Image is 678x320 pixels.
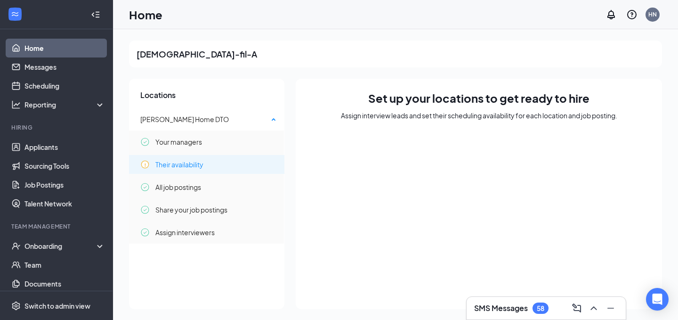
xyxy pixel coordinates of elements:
svg: Settings [11,301,21,311]
img: Completed [140,178,150,197]
svg: UserCheck [11,241,21,251]
div: Switch to admin view [24,301,90,311]
span: Their availability [155,155,203,174]
span: Your managers [155,132,202,151]
a: Applicants [24,138,105,156]
svg: WorkstreamLogo [10,9,20,19]
a: Messages [24,57,105,76]
svg: Analysis [11,100,21,109]
svg: Notifications [605,9,617,20]
a: Job Postings [24,175,105,194]
div: Onboarding [24,241,97,251]
div: 58 [537,304,544,312]
span: Assign interviewers [155,223,215,242]
h3: Locations [129,90,284,100]
a: Documents [24,274,105,293]
div: Reporting [24,100,105,109]
a: Team [24,255,105,274]
svg: QuestionInfo [626,9,638,20]
a: Sourcing Tools [24,156,105,175]
span: Share your job postings [155,200,227,219]
a: Scheduling [24,76,105,95]
a: Talent Network [24,194,105,213]
img: Completed [140,200,150,219]
h3: SMS Messages [474,303,528,313]
svg: Collapse [91,10,100,19]
div: HN [648,10,657,18]
button: ComposeMessage [569,301,584,316]
span: [PERSON_NAME] Home DTO [140,115,229,123]
svg: ComposeMessage [571,303,582,314]
a: Home [24,39,105,57]
svg: ChevronUp [588,303,599,314]
div: Team Management [11,222,103,230]
img: Completed [140,223,150,242]
div: Assign interview leads and set their scheduling availability for each location and job posting. [341,111,617,120]
h1: Set up your locations to get ready to hire [368,90,589,106]
h1: Home [129,7,162,23]
svg: Minimize [605,303,616,314]
h2: [DEMOGRAPHIC_DATA]-fil-A [137,48,257,60]
span: All job postings [155,178,201,197]
img: Incomplete [140,155,150,174]
div: Hiring [11,123,103,131]
img: Completed [140,132,150,151]
button: Minimize [603,301,618,316]
button: ChevronUp [586,301,601,316]
div: Open Intercom Messenger [646,288,669,311]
